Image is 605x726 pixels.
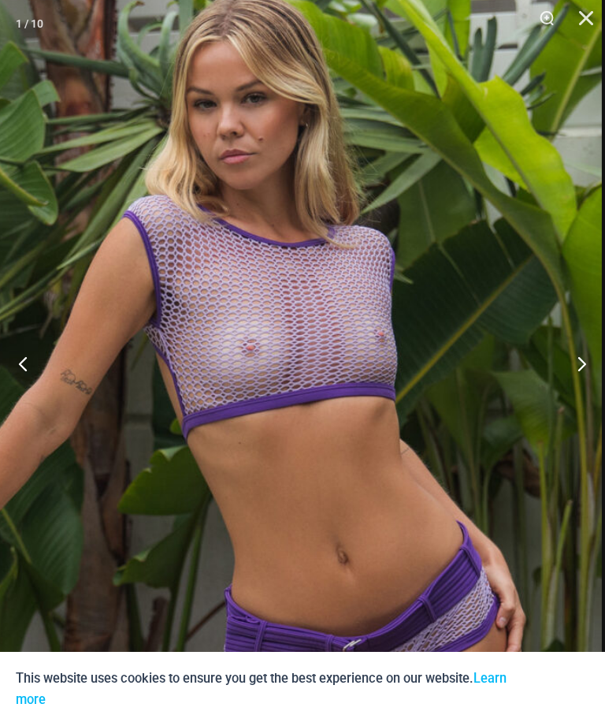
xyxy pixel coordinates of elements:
[546,324,605,403] button: Next
[16,668,510,710] p: This website uses cookies to ensure you get the best experience on our website.
[522,668,589,710] button: Accept
[16,12,43,35] div: 1 / 10
[16,671,507,707] a: Learn more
